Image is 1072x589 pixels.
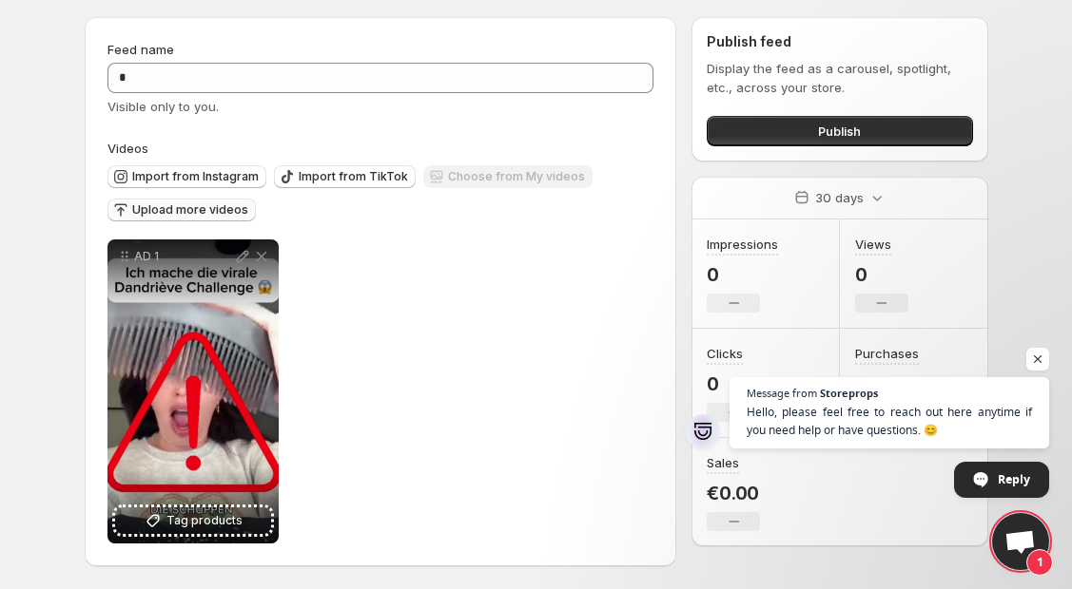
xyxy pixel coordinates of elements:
[107,199,256,221] button: Upload more videos
[707,482,760,504] p: €0.00
[115,507,271,534] button: Tag products
[107,239,279,543] div: AD 1Tag products
[134,249,233,264] p: AD 1
[707,235,778,254] h3: Impressions
[132,169,259,184] span: Import from Instagram
[707,453,739,472] h3: Sales
[820,388,878,398] span: Storeprops
[107,165,266,188] button: Import from Instagram
[107,42,174,57] span: Feed name
[855,235,891,254] h3: Views
[707,372,760,395] p: 0
[107,99,219,114] span: Visible only to you.
[707,116,972,146] button: Publish
[107,141,148,156] span: Videos
[707,344,743,363] h3: Clicks
[707,59,972,97] p: Display the feed as a carousel, spotlight, etc., across your store.
[855,344,919,363] h3: Purchases
[274,165,416,188] button: Import from TikTok
[815,188,864,207] p: 30 days
[747,403,1032,439] span: Hello, please feel free to reach out here anytime if you need help or have questions. 😊
[818,122,861,141] span: Publish
[992,513,1049,570] div: Open chat
[299,169,408,184] span: Import from TikTok
[855,263,908,286] p: 0
[855,372,919,395] p: 0
[132,202,248,218] span: Upload more videos
[707,32,972,51] h2: Publish feed
[1026,549,1053,576] span: 1
[998,463,1030,496] span: Reply
[747,388,817,398] span: Message from
[707,263,778,286] p: 0
[166,511,243,530] span: Tag products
